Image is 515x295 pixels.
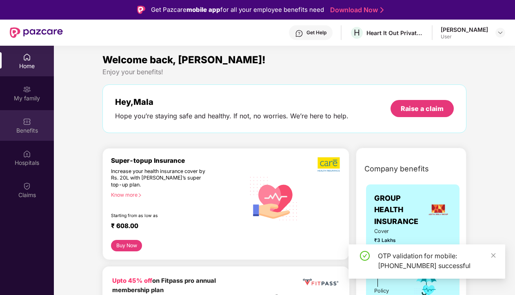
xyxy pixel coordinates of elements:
span: Company benefits [364,163,429,175]
span: Welcome back, [PERSON_NAME]! [102,54,266,66]
div: Get Pazcare for all your employee benefits need [151,5,324,15]
div: Super-topup Insurance [111,157,245,164]
img: svg+xml;base64,PHN2ZyBpZD0iSGVscC0zMngzMiIgeG1sbnM9Imh0dHA6Ly93d3cudzMub3JnLzIwMDAvc3ZnIiB3aWR0aD... [295,29,303,38]
div: Starting from as low as [111,213,210,219]
div: [PERSON_NAME] [441,26,488,33]
img: svg+xml;base64,PHN2ZyBpZD0iQmVuZWZpdHMiIHhtbG5zPSJodHRwOi8vd3d3LnczLm9yZy8yMDAwL3N2ZyIgd2lkdGg9Ij... [23,118,31,126]
span: GROUP HEALTH INSURANCE [374,193,425,227]
div: Hey, Mala [115,97,349,107]
div: Get Help [306,29,326,36]
img: svg+xml;base64,PHN2ZyB4bWxucz0iaHR0cDovL3d3dy53My5vcmcvMjAwMC9zdmciIHhtbG5zOnhsaW5rPSJodHRwOi8vd3... [245,169,303,227]
a: Download Now [330,6,381,14]
button: Buy Now [111,240,142,251]
img: svg+xml;base64,PHN2ZyBpZD0iSG9tZSIgeG1sbnM9Imh0dHA6Ly93d3cudzMub3JnLzIwMDAvc3ZnIiB3aWR0aD0iMjAiIG... [23,53,31,61]
img: insurerLogo [427,199,449,221]
img: fppp.png [302,276,340,288]
img: svg+xml;base64,PHN2ZyB3aWR0aD0iMjAiIGhlaWdodD0iMjAiIHZpZXdCb3g9IjAgMCAyMCAyMCIgZmlsbD0ibm9uZSIgeG... [23,85,31,93]
span: close [491,253,496,258]
img: b5dec4f62d2307b9de63beb79f102df3.png [317,157,341,172]
div: Hope you’re staying safe and healthy. If not, no worries. We’re here to help. [115,112,349,120]
div: ₹ 608.00 [111,222,237,232]
b: Upto 45% off [112,277,152,284]
div: Know more [111,192,240,197]
div: Heart It Out Private Limited [366,29,424,37]
div: Increase your health insurance cover by Rs. 20L with [PERSON_NAME]’s super top-up plan. [111,168,210,189]
span: H [354,28,360,38]
img: Logo [137,6,145,14]
img: New Pazcare Logo [10,27,63,38]
img: svg+xml;base64,PHN2ZyBpZD0iRHJvcGRvd24tMzJ4MzIiIHhtbG5zPSJodHRwOi8vd3d3LnczLm9yZy8yMDAwL3N2ZyIgd2... [497,29,504,36]
strong: mobile app [186,6,220,13]
div: Raise a claim [401,104,444,113]
img: svg+xml;base64,PHN2ZyBpZD0iQ2xhaW0iIHhtbG5zPSJodHRwOi8vd3d3LnczLm9yZy8yMDAwL3N2ZyIgd2lkdGg9IjIwIi... [23,182,31,190]
span: right [138,193,142,197]
div: OTP validation for mobile: [PHONE_NUMBER] successful [378,251,495,271]
span: ₹3 Lakhs [374,237,402,244]
img: Stroke [380,6,384,14]
b: on Fitpass pro annual membership plan [112,277,216,294]
span: check-circle [360,251,370,261]
div: User [441,33,488,40]
img: svg+xml;base64,PHN2ZyBpZD0iSG9zcGl0YWxzIiB4bWxucz0iaHR0cDovL3d3dy53My5vcmcvMjAwMC9zdmciIHdpZHRoPS... [23,150,31,158]
div: Enjoy your benefits! [102,68,466,76]
span: Cover [374,227,402,235]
